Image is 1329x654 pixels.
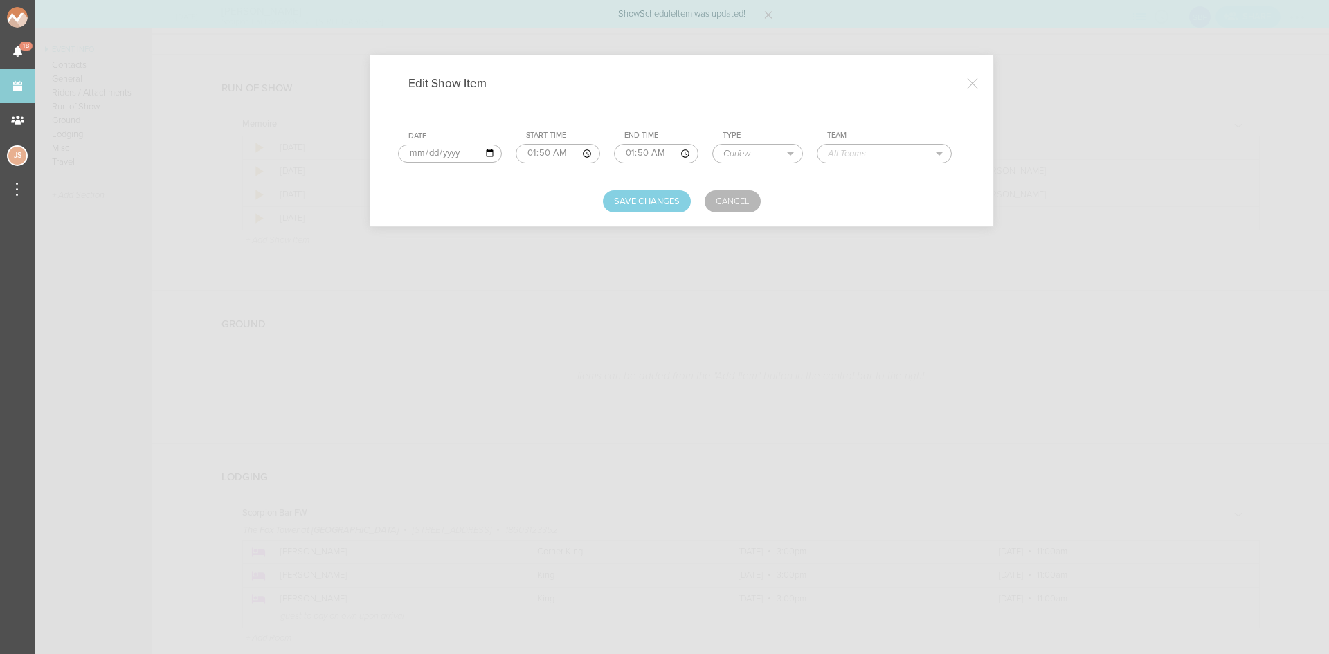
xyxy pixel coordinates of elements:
h4: Edit Show Item [408,76,507,91]
div: Team [827,131,952,140]
div: Date [408,131,502,141]
button: Save Changes [603,190,691,212]
img: NOMAD [7,7,85,28]
span: 18 [19,42,33,51]
a: Cancel [705,190,761,212]
div: End Time [624,131,698,140]
div: Start Time [526,131,600,140]
div: Jessica Smith [7,145,28,166]
p: ShowScheduleItem was updated! [618,10,745,19]
button: . [930,145,951,163]
input: All Teams [817,145,930,163]
div: Type [723,131,803,140]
